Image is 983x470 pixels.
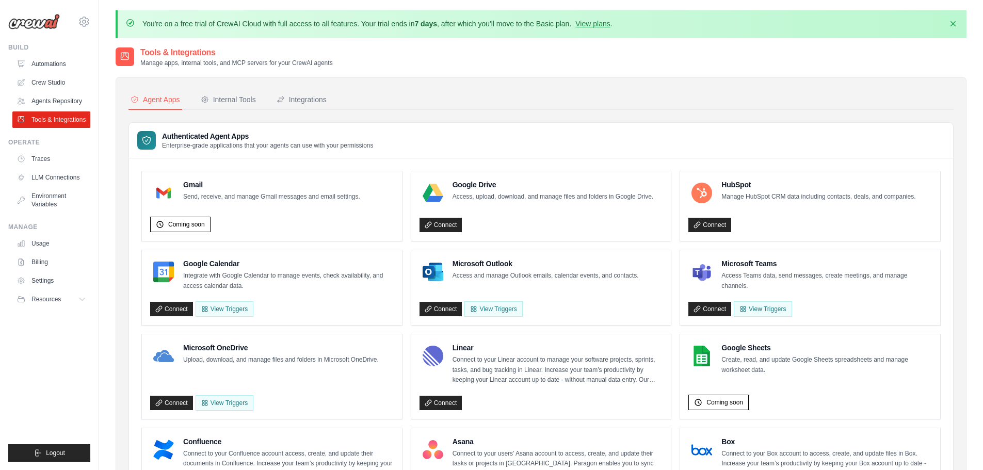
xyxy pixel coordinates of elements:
h4: Microsoft OneDrive [183,343,379,353]
h4: Google Sheets [721,343,932,353]
a: Usage [12,235,90,252]
a: Connect [150,302,193,316]
h4: Asana [453,436,663,447]
span: Coming soon [706,398,743,407]
h4: Google Calendar [183,258,394,269]
p: Manage apps, internal tools, and MCP servers for your CrewAI agents [140,59,333,67]
p: Send, receive, and manage Gmail messages and email settings. [183,192,360,202]
p: Manage HubSpot CRM data including contacts, deals, and companies. [721,192,915,202]
h4: HubSpot [721,180,915,190]
div: Agent Apps [131,94,180,105]
a: Connect [688,302,731,316]
img: Microsoft Outlook Logo [423,262,443,282]
: View Triggers [734,301,792,317]
div: Internal Tools [201,94,256,105]
img: Google Calendar Logo [153,262,174,282]
button: View Triggers [196,301,253,317]
p: Enterprise-grade applications that your agents can use with your permissions [162,141,374,150]
div: Build [8,43,90,52]
button: Resources [12,291,90,307]
img: Asana Logo [423,440,443,460]
button: Agent Apps [128,90,182,110]
p: Upload, download, and manage files and folders in Microsoft OneDrive. [183,355,379,365]
h2: Tools & Integrations [140,46,333,59]
img: Gmail Logo [153,183,174,203]
h4: Microsoft Outlook [453,258,639,269]
p: Create, read, and update Google Sheets spreadsheets and manage worksheet data. [721,355,932,375]
h4: Microsoft Teams [721,258,932,269]
img: Logo [8,14,60,29]
a: Tools & Integrations [12,111,90,128]
p: Connect to your Linear account to manage your software projects, sprints, tasks, and bug tracking... [453,355,663,385]
p: Access, upload, download, and manage files and folders in Google Drive. [453,192,654,202]
button: Integrations [275,90,329,110]
a: LLM Connections [12,169,90,186]
a: Settings [12,272,90,289]
a: Connect [420,302,462,316]
div: Operate [8,138,90,147]
img: Microsoft OneDrive Logo [153,346,174,366]
p: Integrate with Google Calendar to manage events, check availability, and access calendar data. [183,271,394,291]
h3: Authenticated Agent Apps [162,131,374,141]
a: View plans [575,20,610,28]
h4: Linear [453,343,663,353]
button: Logout [8,444,90,462]
h4: Google Drive [453,180,654,190]
h4: Box [721,436,932,447]
img: Google Sheets Logo [691,346,712,366]
a: Crew Studio [12,74,90,91]
: View Triggers [196,395,253,411]
img: Google Drive Logo [423,183,443,203]
img: Box Logo [691,440,712,460]
div: Manage [8,223,90,231]
span: Coming soon [168,220,205,229]
a: Traces [12,151,90,167]
h4: Gmail [183,180,360,190]
button: Internal Tools [199,90,258,110]
p: Access and manage Outlook emails, calendar events, and contacts. [453,271,639,281]
a: Agents Repository [12,93,90,109]
a: Environment Variables [12,188,90,213]
img: Linear Logo [423,346,443,366]
strong: 7 days [414,20,437,28]
span: Resources [31,295,61,303]
a: Automations [12,56,90,72]
a: Billing [12,254,90,270]
img: Microsoft Teams Logo [691,262,712,282]
: View Triggers [464,301,522,317]
a: Connect [688,218,731,232]
p: You're on a free trial of CrewAI Cloud with full access to all features. Your trial ends in , aft... [142,19,613,29]
span: Logout [46,449,65,457]
a: Connect [420,218,462,232]
img: HubSpot Logo [691,183,712,203]
a: Connect [420,396,462,410]
h4: Confluence [183,436,394,447]
img: Confluence Logo [153,440,174,460]
a: Connect [150,396,193,410]
div: Integrations [277,94,327,105]
p: Access Teams data, send messages, create meetings, and manage channels. [721,271,932,291]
